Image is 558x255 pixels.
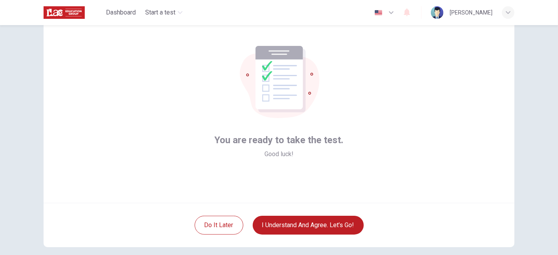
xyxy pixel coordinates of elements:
[44,5,85,20] img: ILAC logo
[106,8,136,17] span: Dashboard
[195,216,243,235] button: Do it later
[253,216,364,235] button: I understand and agree. Let’s go!
[142,5,186,20] button: Start a test
[44,5,103,20] a: ILAC logo
[103,5,139,20] button: Dashboard
[264,149,294,159] span: Good luck!
[450,8,492,17] div: [PERSON_NAME]
[374,10,383,16] img: en
[215,134,344,146] span: You are ready to take the test.
[431,6,443,19] img: Profile picture
[145,8,175,17] span: Start a test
